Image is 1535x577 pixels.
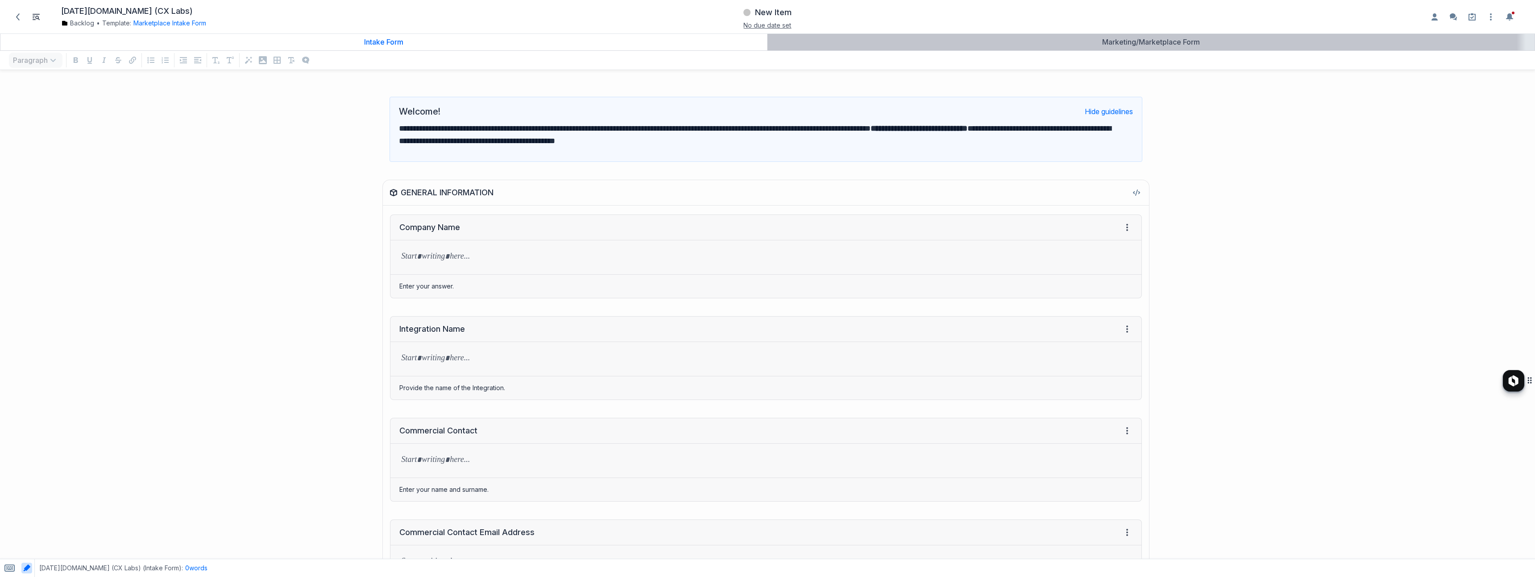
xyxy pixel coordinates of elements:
h2: Welcome! [399,106,440,117]
button: New Item [742,4,793,21]
div: Commercial Contact Email Address [399,527,535,538]
span: • [96,19,100,28]
a: Setup guide [1465,10,1479,24]
span: Field menu [1122,324,1133,334]
span: No due date set [743,21,791,29]
button: Marketplace Intake Form [133,19,206,28]
span: Toggle AI highlighting in content [19,559,34,577]
div: Intake Form [4,37,763,46]
button: View component HTML [1131,187,1142,198]
span: Field menu [1122,425,1133,436]
div: Commercial Contact [399,425,477,436]
div: Marketing/Marketplace Form [771,37,1531,46]
a: Intake Form [0,33,767,50]
h1: Monday.com (CX Labs) [61,6,193,16]
span: Field menu [1122,527,1133,538]
div: Enter your name and surname. [390,478,1141,501]
div: Paragraph [7,51,64,70]
button: Enable the commenting sidebar [1446,10,1460,24]
div: Marketplace Intake Form [131,19,206,28]
a: Marketing/Marketplace Form [767,33,1535,50]
button: Toggle Item List [29,10,43,24]
div: GENERAL INFORMATION [401,187,494,198]
button: Enable the assignees sidebar [1427,10,1442,24]
button: No due date set [743,21,791,30]
a: Backlog [61,19,94,28]
span: 0 words [185,564,207,572]
a: Back [10,9,25,25]
button: Toggle AI highlighting in content [21,563,32,573]
div: Template: [61,19,509,28]
div: Provide the name of the Integration. [390,376,1141,400]
div: Enter your answer. [390,275,1141,298]
h3: New Item [755,7,792,18]
div: New ItemNo due date set [625,4,910,29]
span: [DATE][DOMAIN_NAME] (CX Labs) [61,6,193,16]
div: Integration Name [399,324,465,334]
span: Field menu [1122,222,1133,233]
button: Toggle the notification sidebar [1502,10,1517,24]
button: 0words [185,564,207,573]
button: Hide guidelines [1085,107,1133,116]
span: [DATE][DOMAIN_NAME] (CX Labs) (Intake Form) : [39,564,183,573]
div: Company Name [399,222,460,233]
